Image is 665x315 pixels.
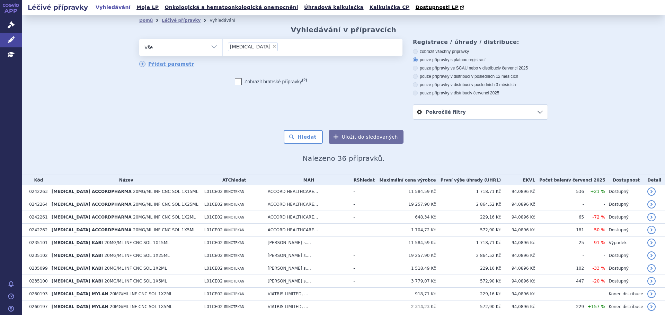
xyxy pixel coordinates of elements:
[415,4,459,10] span: Dostupnosti LP
[264,175,350,185] th: MAH
[592,214,605,220] span: -72 %
[436,175,501,185] th: První výše úhrady (UHR1)
[264,211,350,224] td: ACCORD HEALTHCARE...
[375,224,436,237] td: 1 704,72 Kč
[436,198,501,211] td: 2 864,52 Kč
[52,189,132,194] span: [MEDICAL_DATA] ACCORDPHARMA
[26,185,48,198] td: 0242263
[264,288,350,300] td: VIATRIS LIMITED, ...
[568,178,605,183] span: v červenci 2025
[264,224,350,237] td: ACCORD HEALTHCARE...
[413,57,548,63] label: pouze přípravky s platnou registrací
[605,275,644,288] td: Dostupný
[224,267,245,270] span: IRINOTEKAN
[647,187,656,196] a: detail
[592,227,605,232] span: -50 %
[26,198,48,211] td: 0242264
[224,190,245,194] span: IRINOTEKAN
[350,275,375,288] td: -
[584,249,605,262] td: -
[535,175,605,185] th: Počet balení
[605,175,644,185] th: Dostupnost
[52,202,132,207] span: [MEDICAL_DATA] ACCORDPHARMA
[470,91,499,95] span: v červenci 2025
[52,266,103,271] span: [MEDICAL_DATA] KABI
[104,266,167,271] span: 20MG/ML INF CNC SOL 1X2ML
[647,303,656,311] a: detail
[647,239,656,247] a: detail
[224,215,245,219] span: IRINOTEKAN
[264,275,350,288] td: [PERSON_NAME] s....
[280,42,284,51] input: [MEDICAL_DATA]
[264,198,350,211] td: ACCORD HEALTHCARE...
[350,224,375,237] td: -
[535,185,584,198] td: 536
[110,291,172,296] span: 20MG/ML INF CNC SOL 1X2ML
[284,130,323,144] button: Hledat
[264,300,350,313] td: VIATRIS LIMITED, ...
[224,305,245,309] span: IRINOTEKAN
[104,253,169,258] span: 20MG/ML INF CNC SOL 1X25ML
[535,224,584,237] td: 181
[605,211,644,224] td: Dostupný
[375,175,436,185] th: Maximální cena výrobce
[375,300,436,313] td: 2 314,23 Kč
[605,262,644,275] td: Dostupný
[350,300,375,313] td: -
[224,228,245,232] span: IRINOTEKAN
[647,290,656,298] a: detail
[584,198,605,211] td: -
[26,300,48,313] td: 0260197
[139,61,194,67] a: Přidat parametr
[436,237,501,249] td: 1 718,71 Kč
[224,203,245,206] span: IRINOTEKAN
[350,288,375,300] td: -
[291,26,397,34] h2: Vyhledávání v přípravcích
[22,2,94,12] h2: Léčivé přípravky
[501,211,535,224] td: 94,0896 Kč
[235,78,307,85] label: Zobrazit bratrské přípravky
[375,249,436,262] td: 19 257,90 Kč
[264,249,350,262] td: [PERSON_NAME] s....
[605,185,644,198] td: Dostupný
[360,178,375,183] a: hledat
[26,175,48,185] th: Kód
[350,249,375,262] td: -
[584,288,605,300] td: -
[26,211,48,224] td: 0242261
[329,130,404,144] button: Uložit do sledovaných
[647,277,656,285] a: detail
[375,198,436,211] td: 19 257,90 Kč
[204,228,223,232] span: L01CE02
[104,279,167,284] span: 20MG/ML INF CNC SOL 1X5ML
[647,251,656,260] a: detail
[133,215,196,220] span: 20MG/ML INF CNC SOL 1X2ML
[350,175,375,185] th: RS
[350,185,375,198] td: -
[110,304,172,309] span: 20MG/ML INF CNC SOL 1X5ML
[605,198,644,211] td: Dostupný
[592,240,605,245] span: -91 %
[647,226,656,234] a: detail
[535,249,584,262] td: -
[224,279,245,283] span: IRINOTEKAN
[647,264,656,272] a: detail
[436,262,501,275] td: 229,16 Kč
[230,44,271,49] span: [MEDICAL_DATA]
[501,262,535,275] td: 94,0896 Kč
[647,200,656,209] a: detail
[413,65,548,71] label: pouze přípravky ve SCAU nebo v distribuci
[436,185,501,198] td: 1 718,71 Kč
[375,237,436,249] td: 11 584,59 Kč
[264,237,350,249] td: [PERSON_NAME] s....
[535,262,584,275] td: 102
[264,185,350,198] td: ACCORD HEALTHCARE...
[52,228,132,232] span: [MEDICAL_DATA] ACCORDPHARMA
[48,175,201,185] th: Název
[413,49,548,54] label: zobrazit všechny přípravky
[52,291,108,296] span: [MEDICAL_DATA] MYLAN
[605,300,644,313] td: Konec distribuce
[134,3,161,12] a: Moje LP
[94,3,133,12] a: Vyhledávání
[501,198,535,211] td: 94,0896 Kč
